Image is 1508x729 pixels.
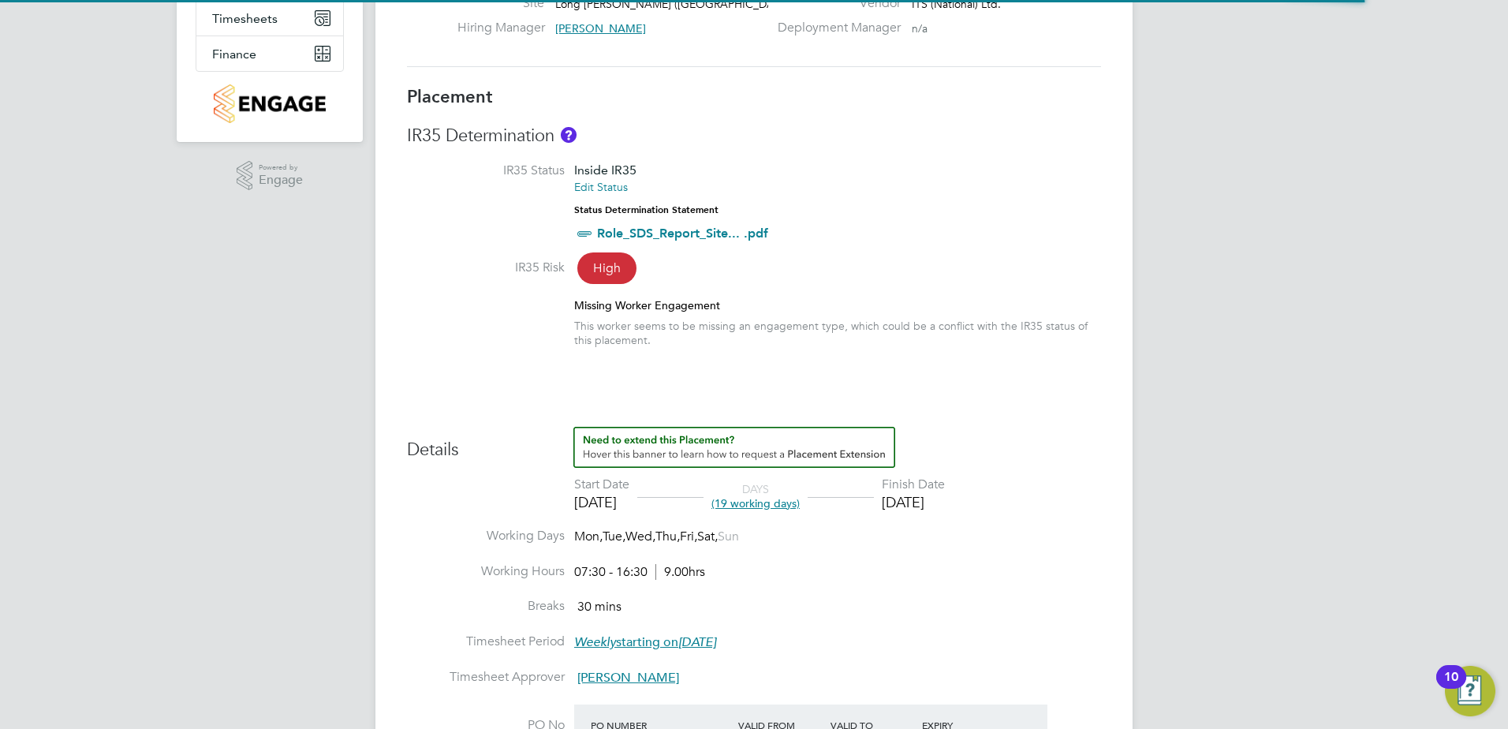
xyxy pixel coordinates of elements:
[882,493,945,511] div: [DATE]
[680,529,697,544] span: Fri,
[711,496,800,510] span: (19 working days)
[407,163,565,179] label: IR35 Status
[574,634,616,650] em: Weekly
[561,127,577,143] button: About IR35
[407,528,565,544] label: Working Days
[407,563,565,580] label: Working Hours
[407,427,1101,462] h3: Details
[407,86,493,107] b: Placement
[555,21,646,36] span: [PERSON_NAME]
[1445,666,1495,716] button: Open Resource Center, 10 new notifications
[655,564,705,580] span: 9.00hrs
[212,47,256,62] span: Finance
[196,36,343,71] button: Finance
[912,21,928,36] span: n/a
[574,298,1101,312] div: Missing Worker Engagement
[577,252,636,284] span: High
[574,564,705,581] div: 07:30 - 16:30
[768,20,901,36] label: Deployment Manager
[573,427,895,468] button: How to extend a Placement?
[259,161,303,174] span: Powered by
[597,226,768,241] a: Role_SDS_Report_Site... .pdf
[1444,677,1458,697] div: 10
[574,634,716,650] span: starting on
[407,598,565,615] label: Breaks
[577,600,621,615] span: 30 mins
[882,477,945,493] div: Finish Date
[574,204,719,215] strong: Status Determination Statement
[574,319,1101,347] div: This worker seems to be missing an engagement type, which could be a conflict with the IR35 statu...
[212,11,278,26] span: Timesheets
[196,84,344,123] a: Go to home page
[655,529,680,544] span: Thu,
[697,529,718,544] span: Sat,
[574,493,629,511] div: [DATE]
[407,669,565,686] label: Timesheet Approver
[259,174,303,187] span: Engage
[407,634,565,650] label: Timesheet Period
[574,529,603,544] span: Mon,
[407,260,565,276] label: IR35 Risk
[603,529,625,544] span: Tue,
[718,529,739,544] span: Sun
[196,1,343,36] button: Timesheets
[237,161,304,191] a: Powered byEngage
[457,20,544,36] label: Hiring Manager
[625,529,655,544] span: Wed,
[574,477,629,493] div: Start Date
[704,482,808,510] div: DAYS
[577,670,679,686] span: [PERSON_NAME]
[407,125,1101,148] h3: IR35 Determination
[678,634,716,650] em: [DATE]
[574,163,636,178] span: Inside IR35
[214,84,325,123] img: countryside-properties-logo-retina.png
[574,180,628,194] a: Edit Status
